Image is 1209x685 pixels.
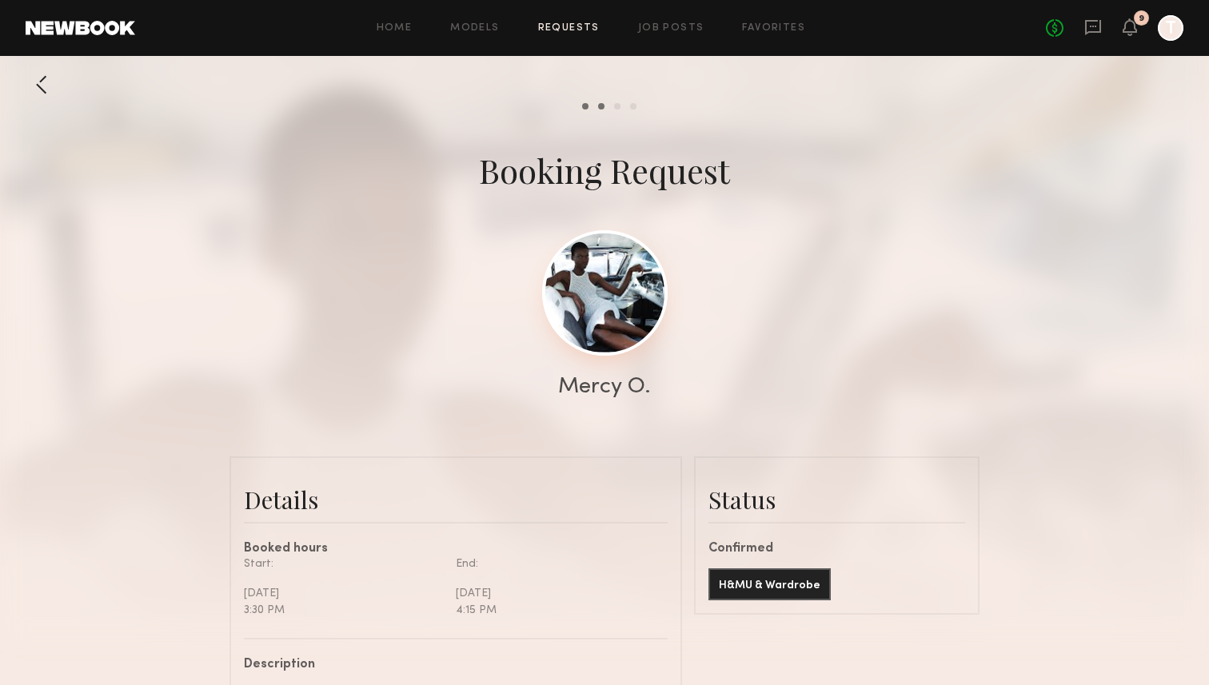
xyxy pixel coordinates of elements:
[708,543,965,556] div: Confirmed
[244,484,668,516] div: Details
[479,148,730,193] div: Booking Request
[708,484,965,516] div: Status
[558,376,651,398] div: Mercy O.
[742,23,805,34] a: Favorites
[1158,15,1183,41] a: T
[450,23,499,34] a: Models
[638,23,704,34] a: Job Posts
[1139,14,1144,23] div: 9
[377,23,413,34] a: Home
[244,585,444,602] div: [DATE]
[456,585,656,602] div: [DATE]
[244,602,444,619] div: 3:30 PM
[538,23,600,34] a: Requests
[456,602,656,619] div: 4:15 PM
[244,556,444,572] div: Start:
[708,568,831,600] button: H&MU & Wardrobe
[456,556,656,572] div: End:
[244,659,656,671] div: Description
[244,543,668,556] div: Booked hours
